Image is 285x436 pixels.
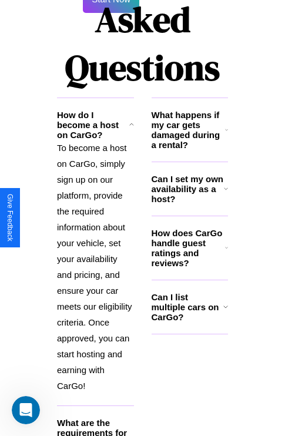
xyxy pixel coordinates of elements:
h3: Can I set my own availability as a host? [152,174,224,204]
div: Give Feedback [6,194,14,242]
h3: Can I list multiple cars on CarGo? [152,292,223,322]
p: To become a host on CarGo, simply sign up on our platform, provide the required information about... [57,140,134,394]
iframe: Intercom live chat [12,396,40,424]
h3: What happens if my car gets damaged during a rental? [152,110,225,150]
h3: How do I become a host on CarGo? [57,110,129,140]
h3: How does CarGo handle guest ratings and reviews? [152,228,225,268]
